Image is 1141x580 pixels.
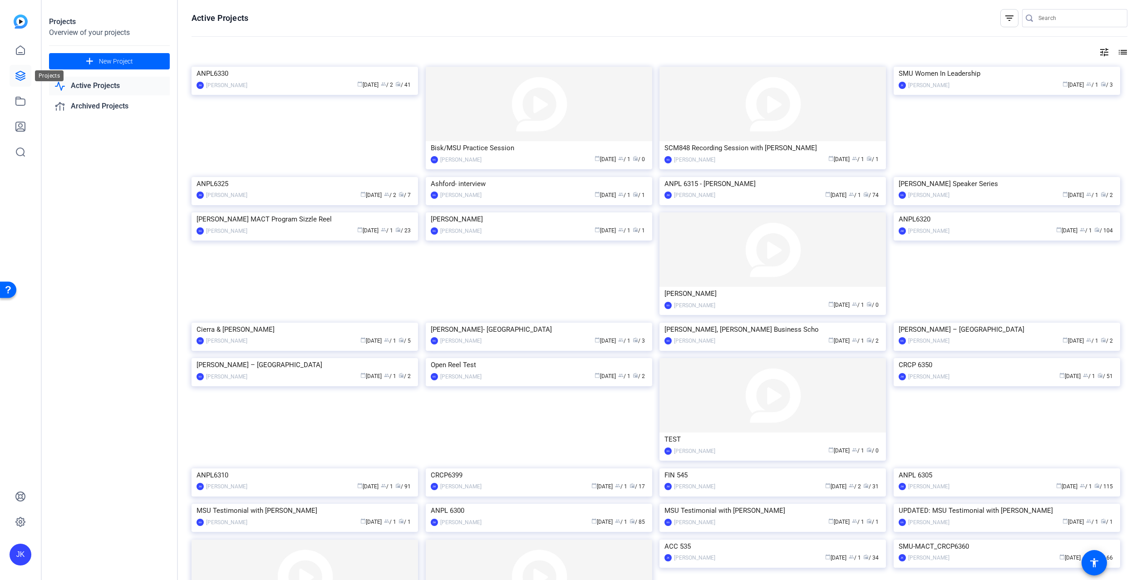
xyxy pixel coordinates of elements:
[398,518,404,524] span: radio
[618,373,630,379] span: / 1
[398,519,411,525] span: / 1
[1056,483,1077,490] span: [DATE]
[618,156,630,162] span: / 1
[908,372,949,381] div: [PERSON_NAME]
[828,518,834,524] span: calendar_today
[899,177,1115,191] div: [PERSON_NAME] Speaker Series
[206,518,247,527] div: [PERSON_NAME]
[618,338,630,344] span: / 1
[1101,81,1106,87] span: radio
[197,177,413,191] div: ANPL6325
[633,227,638,232] span: radio
[1094,483,1100,488] span: radio
[664,519,672,526] div: KA
[1097,373,1113,379] span: / 51
[431,227,438,235] div: KA
[633,156,638,161] span: radio
[825,555,846,561] span: [DATE]
[1086,338,1098,344] span: / 1
[440,336,482,345] div: [PERSON_NAME]
[664,468,881,482] div: FIN 545
[618,227,624,232] span: group
[852,156,857,161] span: group
[206,372,247,381] div: [PERSON_NAME]
[197,358,413,372] div: [PERSON_NAME] – [GEOGRAPHIC_DATA]
[206,81,247,90] div: [PERSON_NAME]
[866,447,872,452] span: radio
[1056,483,1062,488] span: calendar_today
[398,373,411,379] span: / 2
[1059,555,1081,561] span: [DATE]
[1083,373,1095,379] span: / 1
[395,227,401,232] span: radio
[674,447,715,456] div: [PERSON_NAME]
[852,447,864,454] span: / 1
[1116,47,1127,58] mat-icon: list
[899,554,906,561] div: JK
[618,227,630,234] span: / 1
[899,82,906,89] div: JK
[398,337,404,343] span: radio
[908,81,949,90] div: [PERSON_NAME]
[664,433,881,446] div: TEST
[664,192,672,199] div: JW
[825,192,846,198] span: [DATE]
[595,227,616,234] span: [DATE]
[849,555,861,561] span: / 1
[49,16,170,27] div: Projects
[360,338,382,344] span: [DATE]
[664,337,672,344] div: KA
[1062,81,1068,87] span: calendar_today
[899,212,1115,226] div: ANPL6320
[1097,555,1113,561] span: / 66
[664,141,881,155] div: SCM848 Recording Session with [PERSON_NAME]
[630,483,635,488] span: radio
[664,156,672,163] div: KA
[828,302,850,308] span: [DATE]
[674,482,715,491] div: [PERSON_NAME]
[1086,518,1092,524] span: group
[633,192,638,197] span: radio
[384,518,389,524] span: group
[398,338,411,344] span: / 5
[863,554,869,560] span: radio
[828,519,850,525] span: [DATE]
[674,336,715,345] div: [PERSON_NAME]
[849,192,854,197] span: group
[360,337,366,343] span: calendar_today
[899,337,906,344] div: KA
[1101,519,1113,525] span: / 1
[1086,82,1098,88] span: / 1
[395,82,411,88] span: / 41
[84,56,95,67] mat-icon: add
[384,192,396,198] span: / 2
[381,483,393,490] span: / 1
[664,302,672,309] div: KA
[618,192,630,198] span: / 1
[1062,192,1084,198] span: [DATE]
[899,323,1115,336] div: [PERSON_NAME] – [GEOGRAPHIC_DATA]
[633,373,638,378] span: radio
[674,518,715,527] div: [PERSON_NAME]
[440,372,482,381] div: [PERSON_NAME]
[633,192,645,198] span: / 1
[899,192,906,199] div: KA
[863,555,879,561] span: / 34
[206,336,247,345] div: [PERSON_NAME]
[899,358,1115,372] div: CRCP 6350
[197,504,413,517] div: MSU Testimonial with [PERSON_NAME]
[1080,227,1085,232] span: group
[384,337,389,343] span: group
[431,504,647,517] div: ANPL 6300
[431,156,438,163] div: KA
[431,212,647,226] div: [PERSON_NAME]
[899,468,1115,482] div: ANPL 6305
[863,192,869,197] span: radio
[360,373,382,379] span: [DATE]
[618,337,624,343] span: group
[440,155,482,164] div: [PERSON_NAME]
[664,323,881,336] div: [PERSON_NAME], [PERSON_NAME] Business Scho
[908,191,949,200] div: [PERSON_NAME]
[1038,13,1120,24] input: Search
[1097,373,1103,378] span: radio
